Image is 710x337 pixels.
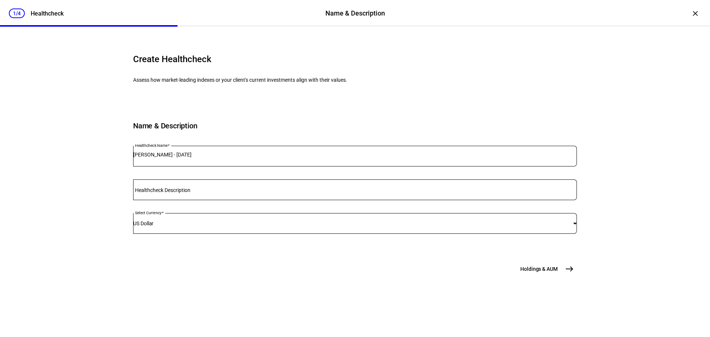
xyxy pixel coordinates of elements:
span: US Dollar [133,220,153,226]
p: Assess how market-leading indexes or your client's current investments align with their values. [133,77,355,83]
div: Name & Description [325,9,385,18]
h4: Create Healthcheck [133,53,355,65]
h6: Name & Description [133,121,577,131]
div: 1/4 [9,9,25,18]
span: Holdings & AUM [520,265,558,273]
mat-icon: east [565,264,574,273]
mat-label: Healthcheck Name [135,144,168,148]
button: Holdings & AUM [516,262,577,276]
mat-label: Healthcheck Description [135,187,190,193]
div: × [689,7,701,19]
div: Healthcheck [31,10,64,17]
mat-label: Select Currency [135,211,162,215]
